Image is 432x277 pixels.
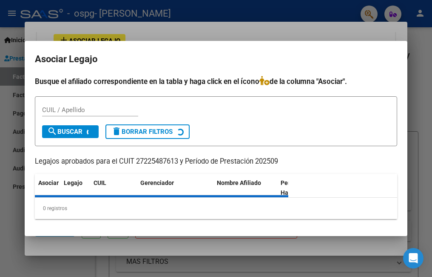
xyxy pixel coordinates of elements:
div: 0 registros [35,198,397,219]
h2: Asociar Legajo [35,51,397,67]
span: CUIL [94,179,106,186]
datatable-header-cell: CUIL [90,174,137,202]
h4: Busque el afiliado correspondiente en la tabla y haga click en el ícono de la columna "Asociar". [35,76,397,87]
button: Buscar [42,125,99,138]
p: Legajos aprobados para el CUIT 27225487613 y Período de Prestación 202509 [35,156,397,167]
span: Asociar [38,179,59,186]
mat-icon: search [47,126,57,136]
datatable-header-cell: Legajo [60,174,90,202]
mat-icon: delete [111,126,122,136]
span: Borrar Filtros [111,128,173,136]
span: Legajo [64,179,82,186]
datatable-header-cell: Periodo Habilitado [277,174,335,202]
div: Open Intercom Messenger [403,248,423,268]
button: Borrar Filtros [105,124,190,139]
span: Buscar [47,128,82,136]
span: Nombre Afiliado [217,179,261,186]
datatable-header-cell: Asociar [35,174,60,202]
datatable-header-cell: Gerenciador [137,174,213,202]
datatable-header-cell: Nombre Afiliado [213,174,277,202]
span: Gerenciador [140,179,174,186]
span: Periodo Habilitado [281,179,309,196]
